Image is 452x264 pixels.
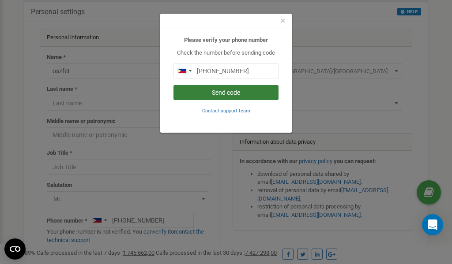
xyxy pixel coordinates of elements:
span: × [280,15,285,26]
button: Open CMP widget [4,238,26,260]
div: Telephone country code [174,64,194,78]
a: Contact support team [202,107,250,114]
div: Open Intercom Messenger [422,214,443,235]
input: 0905 123 4567 [173,63,279,78]
small: Contact support team [202,108,250,114]
p: Check the number before sending code [173,49,279,57]
b: Please verify your phone number [184,37,268,43]
button: Send code [173,85,279,100]
button: Close [280,16,285,26]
